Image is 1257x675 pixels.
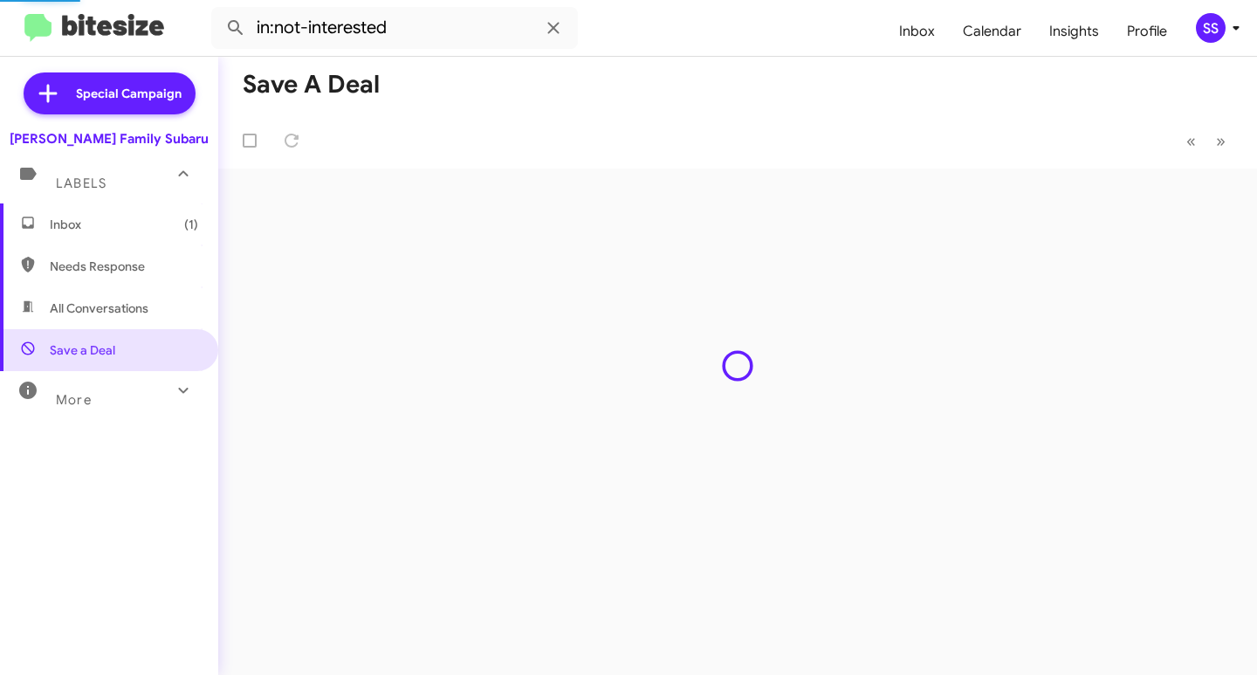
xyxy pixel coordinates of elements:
[10,130,209,148] div: [PERSON_NAME] Family Subaru
[243,71,380,99] h1: Save a Deal
[50,300,148,317] span: All Conversations
[24,72,196,114] a: Special Campaign
[949,6,1035,57] a: Calendar
[1176,123,1206,159] button: Previous
[76,85,182,102] span: Special Campaign
[211,7,578,49] input: Search
[1205,123,1236,159] button: Next
[1177,123,1236,159] nav: Page navigation example
[56,392,92,408] span: More
[1113,6,1181,57] a: Profile
[1186,130,1196,152] span: «
[50,341,115,359] span: Save a Deal
[1181,13,1238,43] button: SS
[50,216,198,233] span: Inbox
[184,216,198,233] span: (1)
[1196,13,1226,43] div: SS
[1035,6,1113,57] a: Insights
[1216,130,1226,152] span: »
[50,258,198,275] span: Needs Response
[56,176,106,191] span: Labels
[885,6,949,57] a: Inbox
